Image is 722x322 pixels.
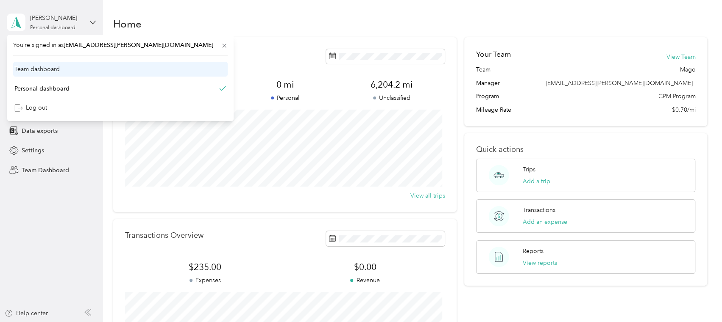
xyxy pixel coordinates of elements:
[522,247,543,256] p: Reports
[410,191,445,200] button: View all trips
[22,166,69,175] span: Team Dashboard
[680,65,695,74] span: Mago
[658,92,695,101] span: CPM Program
[675,275,722,322] iframe: Everlance-gr Chat Button Frame
[30,25,75,30] div: Personal dashboard
[30,14,83,22] div: [PERSON_NAME]
[476,92,499,101] span: Program
[522,259,557,267] button: View reports
[338,94,445,102] p: Unclassified
[476,65,491,74] span: Team
[672,105,695,114] span: $0.70/mi
[232,94,338,102] p: Personal
[476,105,511,114] span: Mileage Rate
[113,19,142,28] h1: Home
[476,145,696,154] p: Quick actions
[476,49,511,60] h2: Your Team
[338,79,445,91] span: 6,204.2 mi
[5,309,48,318] button: Help center
[476,79,500,88] span: Manager
[522,165,535,174] p: Trips
[22,127,58,135] span: Data exports
[285,276,445,285] p: Revenue
[13,41,228,50] span: You’re signed in as
[522,177,550,186] button: Add a trip
[14,84,70,93] div: Personal dashboard
[125,231,203,240] p: Transactions Overview
[522,217,567,226] button: Add an expense
[285,261,445,273] span: $0.00
[125,261,285,273] span: $235.00
[545,80,692,87] span: [EMAIL_ADDRESS][PERSON_NAME][DOMAIN_NAME]
[14,65,60,74] div: Team dashboard
[666,52,695,61] button: View Team
[125,276,285,285] p: Expenses
[522,206,555,215] p: Transactions
[232,79,338,91] span: 0 mi
[14,103,47,112] div: Log out
[22,146,44,155] span: Settings
[64,41,213,49] span: [EMAIL_ADDRESS][PERSON_NAME][DOMAIN_NAME]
